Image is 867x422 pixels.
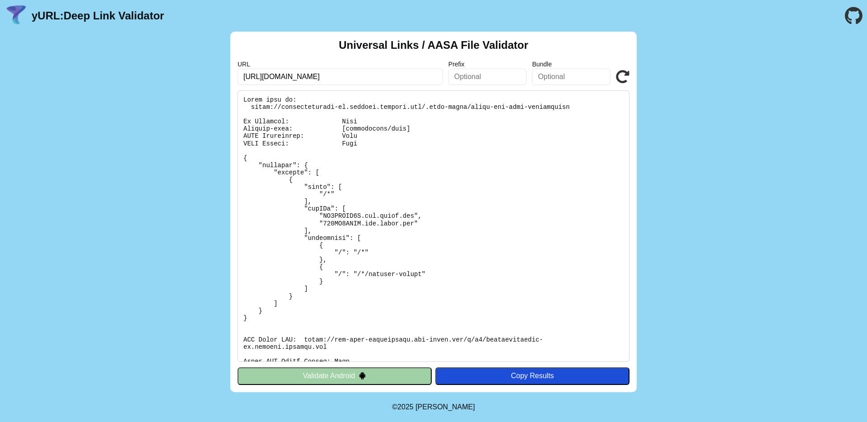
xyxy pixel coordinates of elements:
a: yURL:Deep Link Validator [32,9,164,22]
label: Bundle [532,61,611,68]
a: Michael Ibragimchayev's Personal Site [415,403,475,411]
h2: Universal Links / AASA File Validator [339,39,528,52]
img: yURL Logo [5,4,28,28]
span: 2025 [397,403,414,411]
button: Copy Results [435,367,629,384]
input: Required [238,69,443,85]
footer: © [392,392,475,422]
input: Optional [532,69,611,85]
button: Validate Android [238,367,432,384]
div: Copy Results [440,372,625,380]
label: URL [238,61,443,68]
input: Optional [448,69,527,85]
img: droidIcon.svg [359,372,366,380]
label: Prefix [448,61,527,68]
pre: Lorem ipsu do: sitam://consecteturadi-el.seddoei.tempori.utl/.etdo-magna/aliqu-eni-admi-veniamqui... [238,90,629,362]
